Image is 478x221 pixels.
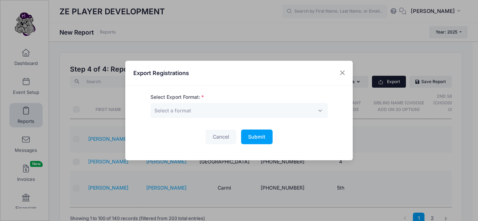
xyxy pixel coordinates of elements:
[150,103,328,118] span: Select a format
[154,108,191,113] span: Select a format
[205,130,236,145] button: Cancel
[241,130,273,145] button: Submit
[150,94,204,101] label: Select Export Format:
[336,67,349,79] button: Close
[154,107,191,114] span: Select a format
[133,69,189,77] h4: Export Registrations
[248,134,265,140] span: Submit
